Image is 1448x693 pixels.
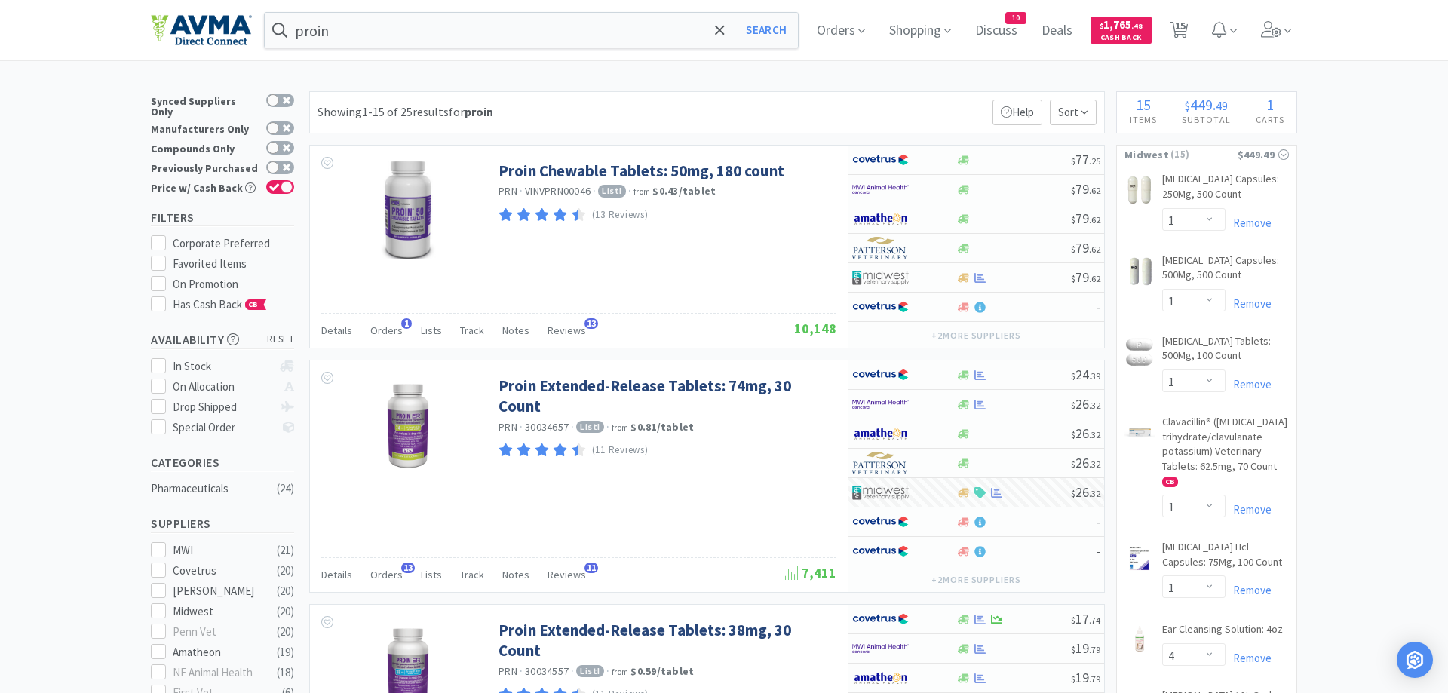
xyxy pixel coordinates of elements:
[852,667,909,689] img: 3331a67d23dc422aa21b1ec98afbf632_11.png
[852,237,909,259] img: f5e969b455434c6296c6d81ef179fa71_3.png
[321,568,352,581] span: Details
[1226,377,1272,391] a: Remove
[548,568,586,581] span: Reviews
[1071,400,1075,411] span: $
[852,266,909,289] img: 4dd14cff54a648ac9e977f0c5da9bc2e_5.png
[1071,673,1075,685] span: $
[1124,146,1169,163] span: Midwest
[1071,268,1100,286] span: 79
[852,637,909,660] img: f6b2451649754179b5b4e0c70c3f7cb0_2.png
[502,324,529,337] span: Notes
[852,363,909,386] img: 77fca1acd8b6420a9015268ca798ef17_1.png
[151,515,294,532] h5: Suppliers
[1071,244,1075,255] span: $
[460,568,484,581] span: Track
[151,94,259,117] div: Synced Suppliers Only
[449,104,493,119] span: for
[173,235,295,253] div: Corporate Preferred
[173,255,295,273] div: Favorited Items
[852,452,909,474] img: f5e969b455434c6296c6d81ef179fa71_3.png
[592,443,649,458] p: (11 Reviews)
[151,454,294,471] h5: Categories
[652,184,716,198] strong: $0.43 / tablet
[592,207,649,223] p: (13 Reviews)
[1035,24,1078,38] a: Deals
[277,582,294,600] div: ( 20 )
[370,324,403,337] span: Orders
[576,421,604,433] span: List I
[1071,458,1075,470] span: $
[1162,540,1289,575] a: [MEDICAL_DATA] Hcl Capsules: 75Mg, 100 Count
[277,603,294,621] div: ( 20 )
[852,393,909,415] img: f6b2451649754179b5b4e0c70c3f7cb0_2.png
[265,13,798,48] input: Search by item, sku, manufacturer, ingredient, size...
[359,376,457,474] img: 81d01680effe48ca9482466b495b1368_277842.png
[173,297,267,311] span: Has Cash Back
[401,318,412,329] span: 1
[1226,296,1272,311] a: Remove
[852,149,909,171] img: 77fca1acd8b6420a9015268ca798ef17_1.png
[277,562,294,580] div: ( 20 )
[852,608,909,630] img: 77fca1acd8b6420a9015268ca798ef17_1.png
[499,620,833,661] a: Proin Extended-Release Tablets: 38mg, 30 Count
[1136,95,1151,114] span: 15
[421,324,442,337] span: Lists
[1071,366,1100,383] span: 24
[852,207,909,230] img: 3331a67d23dc422aa21b1ec98afbf632_11.png
[1089,400,1100,411] span: . 32
[1243,112,1296,127] h4: Carts
[633,186,650,197] span: from
[571,420,574,434] span: ·
[173,582,266,600] div: [PERSON_NAME]
[969,24,1023,38] a: Discuss10
[1071,185,1075,196] span: $
[612,667,628,677] span: from
[785,564,836,581] span: 7,411
[267,332,295,348] span: reset
[1162,334,1289,369] a: [MEDICAL_DATA] Tablets: 500Mg, 100 Count
[1163,477,1177,486] span: CB
[151,209,294,226] h5: Filters
[173,419,273,437] div: Special Order
[1162,172,1289,207] a: [MEDICAL_DATA] Capsules: 250Mg, 500 Count
[1089,214,1100,225] span: . 62
[1185,98,1190,113] span: $
[852,511,909,533] img: 77fca1acd8b6420a9015268ca798ef17_1.png
[1089,673,1100,685] span: . 79
[1071,615,1075,626] span: $
[1089,615,1100,626] span: . 74
[151,14,252,46] img: e4e33dab9f054f5782a47901c742baa9_102.png
[1226,502,1272,517] a: Remove
[1089,458,1100,470] span: . 32
[499,420,517,434] a: PRN
[1190,95,1213,114] span: 449
[1124,624,1155,654] img: 024d1c0fb59b4e928ce1dbc730fe8db4_112809.jpeg
[277,480,294,498] div: ( 24 )
[1071,273,1075,284] span: $
[1071,644,1075,655] span: $
[606,664,609,678] span: ·
[571,664,574,678] span: ·
[1071,370,1075,382] span: $
[151,121,259,134] div: Manufacturers Only
[460,324,484,337] span: Track
[173,562,266,580] div: Covetrus
[1096,513,1100,530] span: -
[1169,97,1243,112] div: .
[525,664,569,678] span: 30034557
[1226,651,1272,665] a: Remove
[520,664,523,678] span: ·
[321,324,352,337] span: Details
[1100,34,1143,44] span: Cash Back
[525,184,591,198] span: VINVPRN00046
[376,161,441,259] img: 453ffbfbc9124438a4486acb221bfe89_121103.png
[1006,13,1026,23] span: 10
[1071,395,1100,412] span: 26
[852,296,909,318] img: 77fca1acd8b6420a9015268ca798ef17_1.png
[1096,542,1100,560] span: -
[852,540,909,563] img: 77fca1acd8b6420a9015268ca798ef17_1.png
[421,568,442,581] span: Lists
[1089,185,1100,196] span: . 62
[173,275,295,293] div: On Promotion
[1226,583,1272,597] a: Remove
